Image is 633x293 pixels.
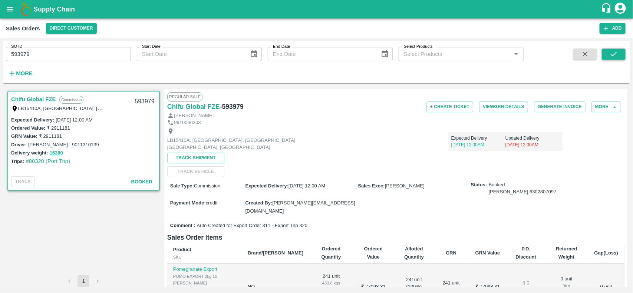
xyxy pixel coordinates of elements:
label: GRN Value: [11,133,37,139]
b: Ordered Value [364,246,383,260]
button: Add [600,23,626,34]
label: Delivery weight: [11,150,48,156]
p: Commission [59,96,83,104]
input: Select Products [401,49,509,59]
label: Status: [471,182,487,189]
span: [DATE] 12:00 AM [289,183,325,189]
a: Chifu Global FZE [167,101,220,112]
p: LB15410A, [GEOGRAPHIC_DATA], [GEOGRAPHIC_DATA], [GEOGRAPHIC_DATA], [GEOGRAPHIC_DATA] [167,137,334,151]
button: Track Shipment [167,153,224,163]
button: Choose date [378,47,392,61]
b: Ordered Quantity [322,246,341,260]
strong: More [16,70,33,76]
nav: pagination navigation [62,275,105,287]
label: Created By : [245,200,272,206]
label: [DATE] 12:00 AM [56,117,92,123]
label: Sales Exec : [358,183,385,189]
button: 16380 [50,149,63,157]
label: Comment : [170,222,195,229]
input: Enter SO ID [6,47,131,61]
p: Pomegranate Export [173,266,236,273]
a: #80320 (Port Trip) [26,158,70,164]
a: Chifu Global FZE [11,94,56,104]
label: [PERSON_NAME] - 9011310139 [28,142,99,147]
div: account of current user [614,1,627,17]
button: + Create Ticket [426,101,473,112]
span: Booked [489,182,557,195]
button: More [6,67,34,80]
p: [DATE] 12:00AM [505,141,560,148]
b: Gap(Loss) [594,250,618,256]
button: open drawer [1,1,19,18]
span: credit [206,200,218,206]
b: GRN [446,250,456,256]
div: SKU [173,254,236,260]
b: Brand/[PERSON_NAME] [248,250,303,256]
button: page 1 [78,275,89,287]
label: Driver: [11,142,27,147]
label: Expected Delivery : [245,183,288,189]
p: 9910066303 [174,119,201,126]
button: ViewGRN Details [479,101,528,112]
div: [PERSON_NAME] 6302807097 [489,189,557,196]
h6: Sales Order Items [167,232,624,243]
b: GRN Value [475,250,500,256]
span: [PERSON_NAME][EMAIL_ADDRESS][DOMAIN_NAME] [245,200,355,214]
div: 0 Kg [551,283,583,289]
label: Expected Delivery : [11,117,54,123]
div: POMO EXPORT 2kg 10 [PERSON_NAME] [173,273,236,287]
input: Start Date [137,47,244,61]
p: [PERSON_NAME] [174,112,214,119]
span: Booked [131,179,152,184]
div: customer-support [601,3,614,16]
b: Supply Chain [33,6,75,13]
label: Ordered Value: [11,125,45,131]
div: Sales Orders [6,24,40,33]
label: Payment Mode : [170,200,206,206]
label: Select Products [404,44,433,50]
img: logo [19,2,33,17]
span: Auto Created for Export Order 311 - Export Trip 320 [197,222,307,229]
button: Choose date [247,47,261,61]
label: Trips: [11,159,24,164]
button: Select DC [46,23,97,34]
button: Generate Invoice [534,101,586,112]
div: 593979 [130,93,159,110]
h6: - 593979 [220,101,244,112]
label: ₹ 2911181 [47,125,70,131]
div: ₹ 0 [513,280,539,287]
span: Regular Sale [167,92,202,101]
label: SO ID [11,44,22,50]
label: Start Date [142,44,161,50]
span: [PERSON_NAME] [385,183,425,189]
p: Updated Delivery [505,135,560,141]
b: Product [173,247,191,252]
label: End Date [273,44,290,50]
b: P.D. Discount [516,246,537,260]
span: Commission [194,183,221,189]
p: Expected Delivery [451,135,505,141]
button: Open [511,49,521,59]
input: End Date [268,47,375,61]
b: Allotted Quantity [404,246,424,260]
p: [DATE] 12:00AM [451,141,505,148]
label: LB15410A, [GEOGRAPHIC_DATA], [GEOGRAPHIC_DATA], [GEOGRAPHIC_DATA], [GEOGRAPHIC_DATA] [18,105,252,111]
a: Supply Chain [33,4,601,14]
label: Sale Type : [170,183,194,189]
b: Returned Weight [556,246,577,260]
button: More [591,101,621,112]
label: ₹ 2911181 [39,133,62,139]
